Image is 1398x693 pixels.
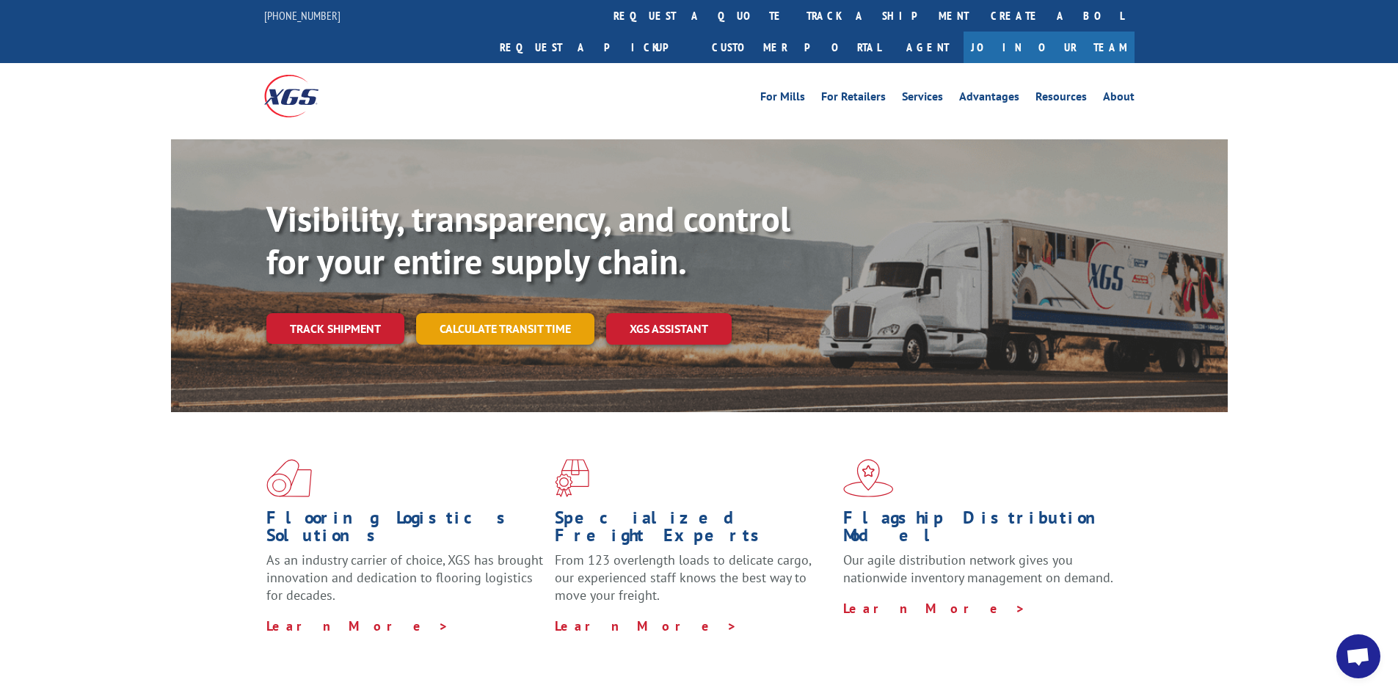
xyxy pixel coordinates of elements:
a: Join Our Team [964,32,1135,63]
a: About [1103,91,1135,107]
a: Advantages [959,91,1019,107]
b: Visibility, transparency, and control for your entire supply chain. [266,196,790,284]
a: XGS ASSISTANT [606,313,732,345]
a: Learn More > [266,617,449,634]
img: xgs-icon-focused-on-flooring-red [555,459,589,497]
img: xgs-icon-flagship-distribution-model-red [843,459,894,497]
a: Agent [892,32,964,63]
a: Learn More > [555,617,738,634]
a: Resources [1035,91,1087,107]
a: Calculate transit time [416,313,594,345]
h1: Specialized Freight Experts [555,509,832,551]
span: Our agile distribution network gives you nationwide inventory management on demand. [843,551,1113,586]
a: Request a pickup [489,32,701,63]
p: From 123 overlength loads to delicate cargo, our experienced staff knows the best way to move you... [555,551,832,617]
h1: Flagship Distribution Model [843,509,1121,551]
h1: Flooring Logistics Solutions [266,509,544,551]
a: Track shipment [266,313,404,344]
a: For Mills [760,91,805,107]
a: Customer Portal [701,32,892,63]
a: [PHONE_NUMBER] [264,8,341,23]
span: As an industry carrier of choice, XGS has brought innovation and dedication to flooring logistics... [266,551,543,604]
a: For Retailers [821,91,886,107]
a: Services [902,91,943,107]
a: Open chat [1336,634,1380,678]
a: Learn More > [843,600,1026,617]
img: xgs-icon-total-supply-chain-intelligence-red [266,459,312,497]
